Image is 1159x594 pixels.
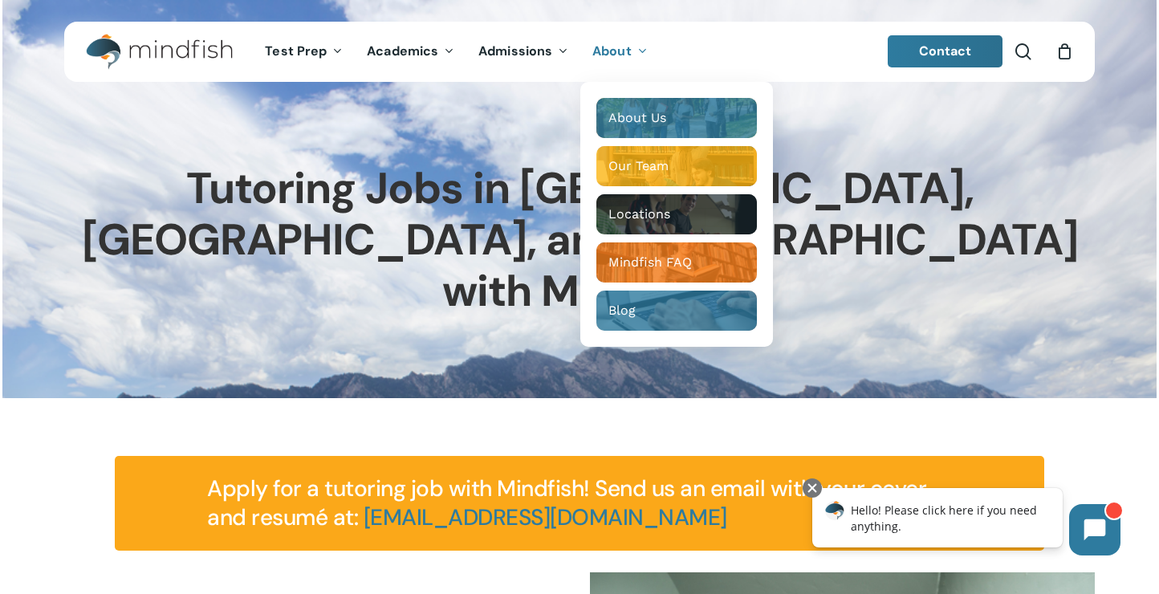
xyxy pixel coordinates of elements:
span: Contact [919,43,972,59]
span: About [592,43,632,59]
span: Admissions [478,43,552,59]
span: Locations [608,206,670,222]
nav: Main Menu [253,22,659,82]
span: Test Prep [265,43,327,59]
a: Cart [1055,43,1073,60]
span: Tutoring Jobs in [GEOGRAPHIC_DATA], [GEOGRAPHIC_DATA], and [GEOGRAPHIC_DATA] with Mindfish [82,160,1078,319]
a: Locations [596,194,757,234]
span: Academics [367,43,438,59]
a: Academics [355,45,466,59]
a: [EMAIL_ADDRESS][DOMAIN_NAME] [364,502,727,532]
a: Contact [888,35,1003,67]
span: Apply for a tutoring job with Mindfish! Send us an email with your cover and resumé at: [207,474,926,532]
a: Our Team [596,146,757,186]
span: Mindfish FAQ [608,254,692,270]
span: Our Team [608,158,669,173]
a: About Us [596,98,757,138]
iframe: Chatbot [795,475,1137,572]
a: Test Prep [253,45,355,59]
span: Blog [608,303,636,318]
a: Mindfish FAQ [596,242,757,283]
header: Main Menu [64,22,1095,82]
a: Blog [596,291,757,331]
a: Admissions [466,45,580,59]
span: About Us [608,110,666,125]
a: About [580,45,660,59]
